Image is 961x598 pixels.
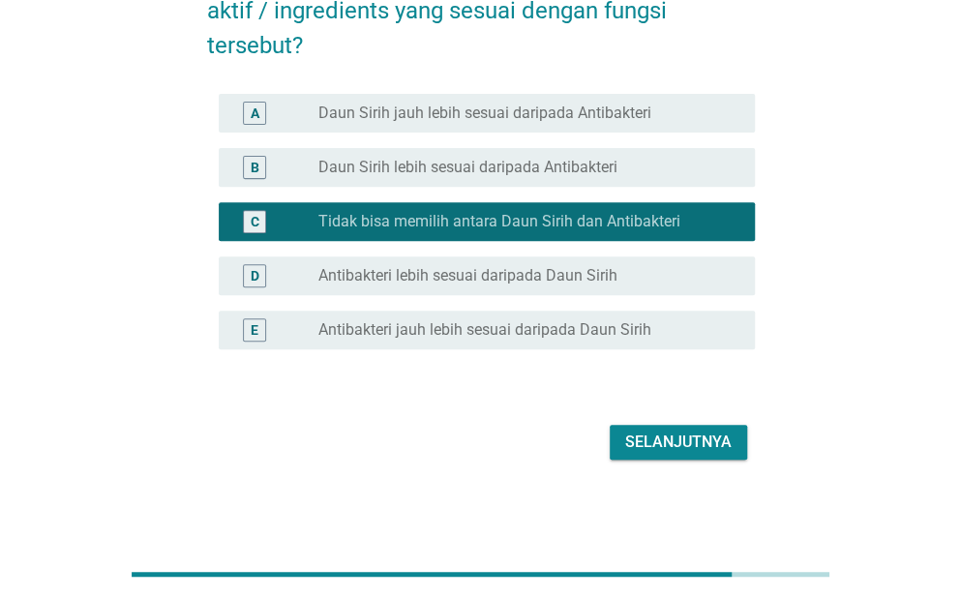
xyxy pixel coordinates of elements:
div: B [251,157,259,177]
label: Tidak bisa memilih antara Daun Sirih dan Antibakteri [318,212,680,231]
label: Antibakteri jauh lebih sesuai daripada Daun Sirih [318,320,651,340]
div: Selanjutnya [625,431,732,454]
label: Daun Sirih jauh lebih sesuai daripada Antibakteri [318,104,651,123]
label: Antibakteri lebih sesuai daripada Daun Sirih [318,266,617,285]
div: E [251,319,258,340]
label: Daun Sirih lebih sesuai daripada Antibakteri [318,158,617,177]
div: A [251,103,259,123]
button: Selanjutnya [610,425,747,460]
div: C [251,211,259,231]
div: D [251,265,259,285]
